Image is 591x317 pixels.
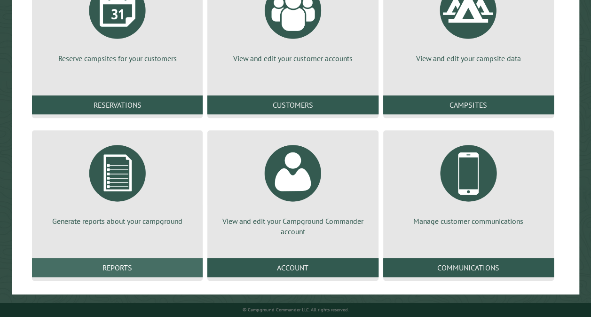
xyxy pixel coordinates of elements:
[383,258,554,277] a: Communications
[394,216,543,226] p: Manage customer communications
[243,307,349,313] small: © Campground Commander LLC. All rights reserved.
[32,95,203,114] a: Reservations
[383,95,554,114] a: Campsites
[32,258,203,277] a: Reports
[394,138,543,226] a: Manage customer communications
[219,138,367,237] a: View and edit your Campground Commander account
[43,53,191,63] p: Reserve campsites for your customers
[219,53,367,63] p: View and edit your customer accounts
[207,95,378,114] a: Customers
[394,53,543,63] p: View and edit your campsite data
[43,216,191,226] p: Generate reports about your campground
[43,138,191,226] a: Generate reports about your campground
[219,216,367,237] p: View and edit your Campground Commander account
[207,258,378,277] a: Account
